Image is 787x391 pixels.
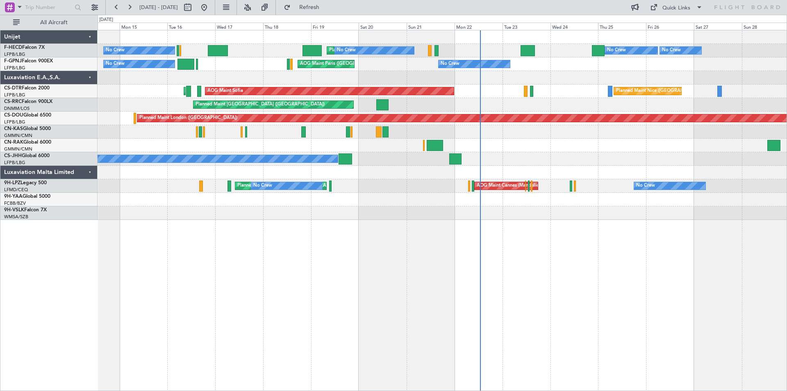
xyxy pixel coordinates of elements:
div: Tue 23 [503,23,550,30]
button: Quick Links [646,1,707,14]
div: Wed 17 [215,23,263,30]
div: Sat 20 [359,23,407,30]
div: No Crew [636,180,655,192]
span: CS-RRC [4,99,22,104]
a: F-HECDFalcon 7X [4,45,45,50]
a: 9H-LPZLegacy 500 [4,181,47,185]
a: CS-RRCFalcon 900LX [4,99,52,104]
div: Fri 19 [311,23,359,30]
span: CS-DOU [4,113,23,118]
a: WMSA/SZB [4,214,28,220]
div: Planned Maint London ([GEOGRAPHIC_DATA]) [139,112,237,124]
span: CS-JHH [4,153,22,158]
span: All Aircraft [21,20,86,25]
span: F-GPNJ [4,59,22,64]
div: AOG Maint Cannes (Mandelieu) [477,180,542,192]
input: Trip Number [25,1,72,14]
a: LFMD/CEQ [4,187,28,193]
div: No Crew [337,44,356,57]
div: Wed 24 [550,23,598,30]
div: No Crew [106,44,125,57]
a: FCBB/BZV [4,200,26,206]
div: Mon 15 [120,23,168,30]
span: Refresh [292,5,327,10]
a: LFPB/LBG [4,160,25,166]
a: 9H-YAAGlobal 5000 [4,194,50,199]
div: Sun 21 [407,23,455,30]
div: Planned Maint [GEOGRAPHIC_DATA] ([GEOGRAPHIC_DATA]) [329,44,458,57]
div: Sat 27 [694,23,742,30]
div: Thu 25 [598,23,646,30]
div: Fri 26 [646,23,694,30]
div: Quick Links [662,4,690,12]
div: No Crew [106,58,125,70]
div: Thu 18 [263,23,311,30]
div: AOG Maint Sofia [207,85,243,97]
span: [DATE] - [DATE] [139,4,178,11]
a: CS-JHHGlobal 6000 [4,153,50,158]
a: LFPB/LBG [4,92,25,98]
span: 9H-YAA [4,194,23,199]
div: AOG Maint Paris ([GEOGRAPHIC_DATA]) [300,58,386,70]
div: No Crew [253,180,272,192]
div: [DATE] [99,16,113,23]
div: No Crew [441,58,459,70]
a: 9H-VSLKFalcon 7X [4,208,47,213]
div: Planned Maint Nice ([GEOGRAPHIC_DATA]) [616,85,707,97]
span: CS-DTR [4,86,22,91]
div: Mon 22 [455,23,503,30]
a: DNMM/LOS [4,105,30,112]
span: 9H-LPZ [4,181,20,185]
button: All Aircraft [9,16,89,29]
a: CS-DTRFalcon 2000 [4,86,50,91]
div: Tue 16 [167,23,215,30]
a: LFPB/LBG [4,119,25,125]
a: GMMN/CMN [4,133,32,139]
div: No Crew [607,44,626,57]
a: CS-DOUGlobal 6500 [4,113,51,118]
div: No Crew [662,44,681,57]
span: F-HECD [4,45,22,50]
a: GMMN/CMN [4,146,32,152]
span: CN-RAK [4,140,23,145]
span: 9H-VSLK [4,208,24,213]
a: CN-KASGlobal 5000 [4,126,51,131]
span: CN-KAS [4,126,23,131]
button: Refresh [280,1,329,14]
a: CN-RAKGlobal 6000 [4,140,51,145]
div: Planned [GEOGRAPHIC_DATA] ([GEOGRAPHIC_DATA]) [237,180,353,192]
a: LFPB/LBG [4,65,25,71]
a: F-GPNJFalcon 900EX [4,59,53,64]
a: LFPB/LBG [4,51,25,57]
div: Planned Maint [GEOGRAPHIC_DATA] ([GEOGRAPHIC_DATA]) [196,98,325,111]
